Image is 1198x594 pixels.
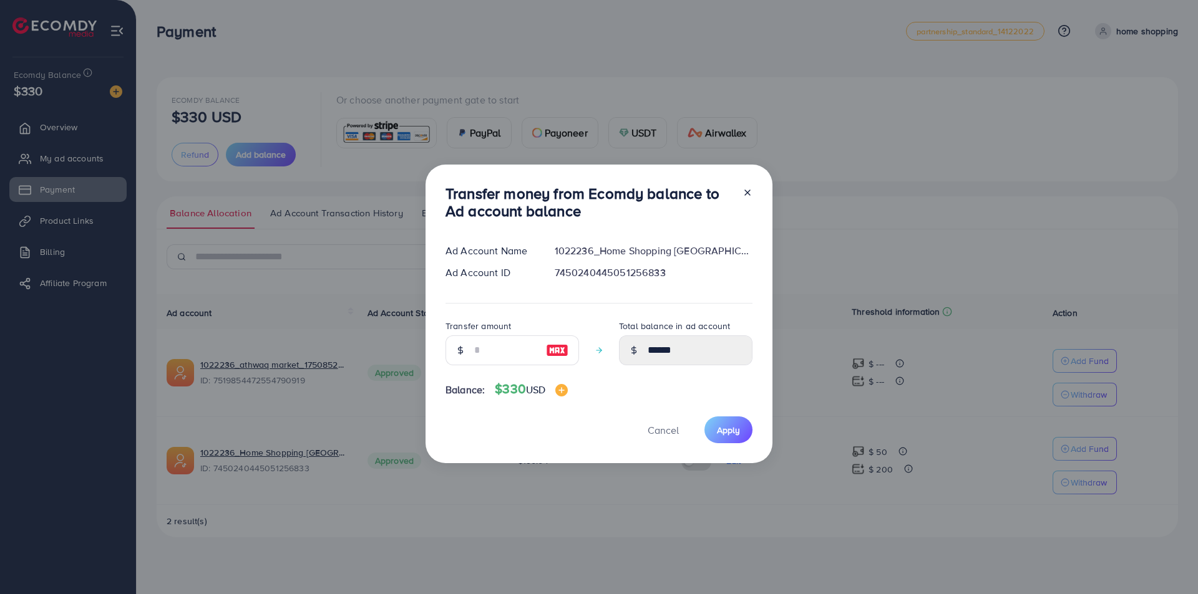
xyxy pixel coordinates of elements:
div: Ad Account Name [436,244,545,258]
button: Cancel [632,416,694,443]
div: 7450240445051256833 [545,266,762,280]
label: Transfer amount [446,320,511,332]
iframe: Chat [1145,538,1189,585]
span: Apply [717,424,740,436]
button: Apply [704,416,752,443]
img: image [555,384,568,396]
span: Cancel [648,423,679,437]
div: Ad Account ID [436,266,545,280]
span: USD [526,383,545,396]
span: Balance: [446,383,485,397]
img: image [546,343,568,358]
label: Total balance in ad account [619,320,730,332]
h4: $330 [495,381,568,397]
h3: Transfer money from Ecomdy balance to Ad account balance [446,184,733,221]
div: 1022236_Home Shopping [GEOGRAPHIC_DATA] [545,244,762,258]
